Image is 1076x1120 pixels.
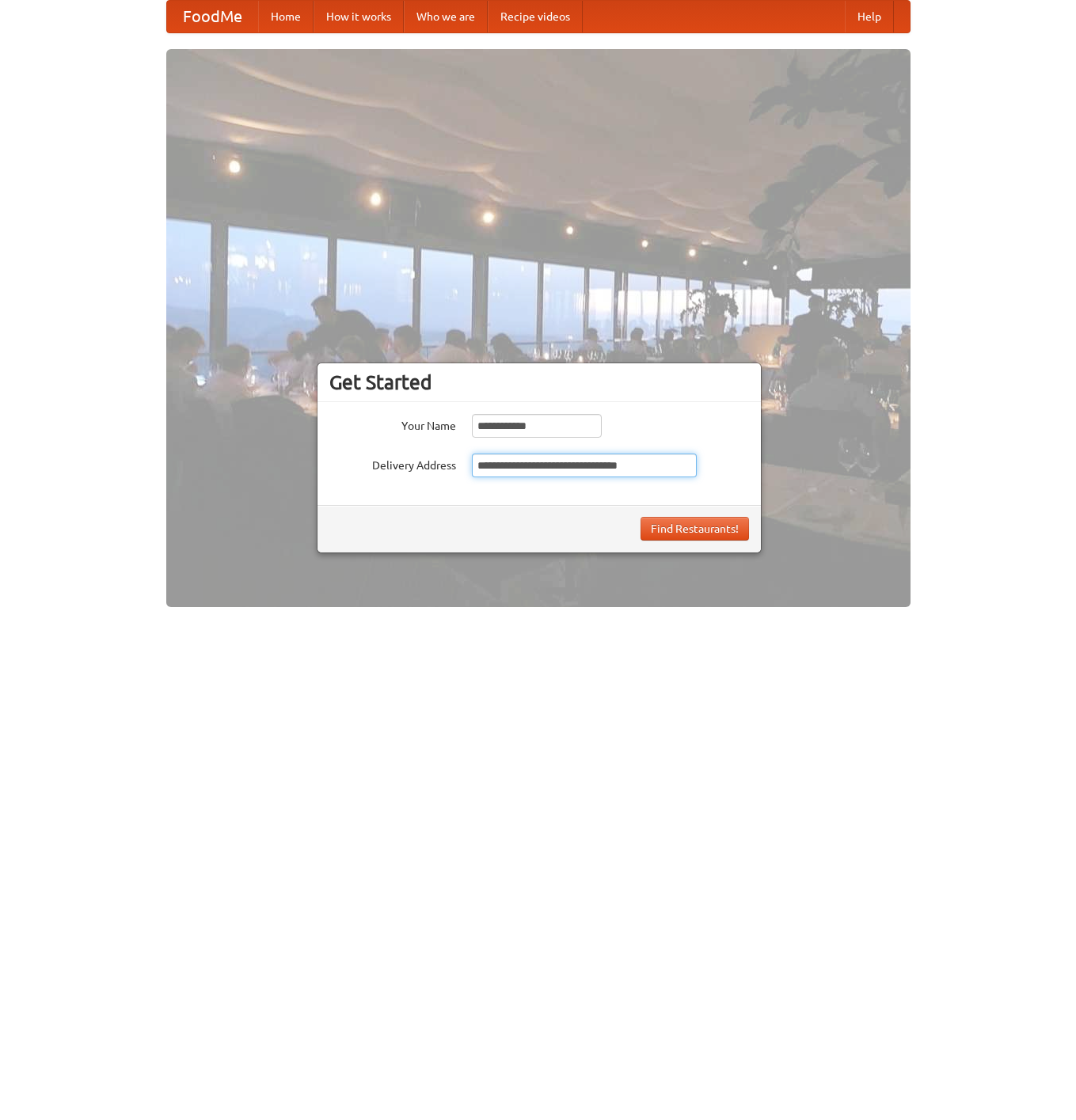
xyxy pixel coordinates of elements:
a: Home [258,1,314,32]
a: FoodMe [167,1,258,32]
h3: Get Started [329,370,749,394]
label: Delivery Address [329,454,456,473]
a: Who we are [404,1,488,32]
a: How it works [314,1,404,32]
label: Your Name [329,414,456,434]
a: Help [845,1,894,32]
button: Find Restaurants! [641,517,749,541]
a: Recipe videos [488,1,583,32]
